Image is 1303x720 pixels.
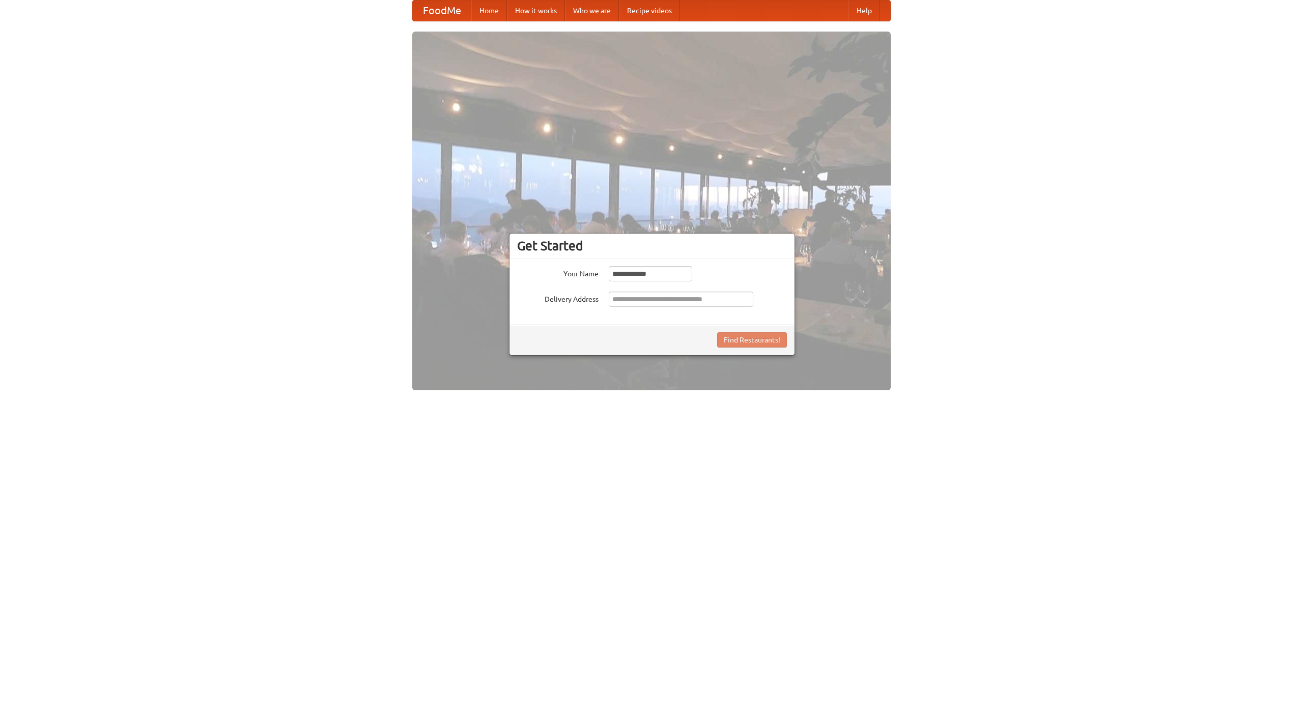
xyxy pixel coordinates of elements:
label: Delivery Address [517,292,599,304]
label: Your Name [517,266,599,279]
a: Home [471,1,507,21]
a: Who we are [565,1,619,21]
a: FoodMe [413,1,471,21]
h3: Get Started [517,238,787,253]
button: Find Restaurants! [717,332,787,348]
a: Recipe videos [619,1,680,21]
a: How it works [507,1,565,21]
a: Help [848,1,880,21]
